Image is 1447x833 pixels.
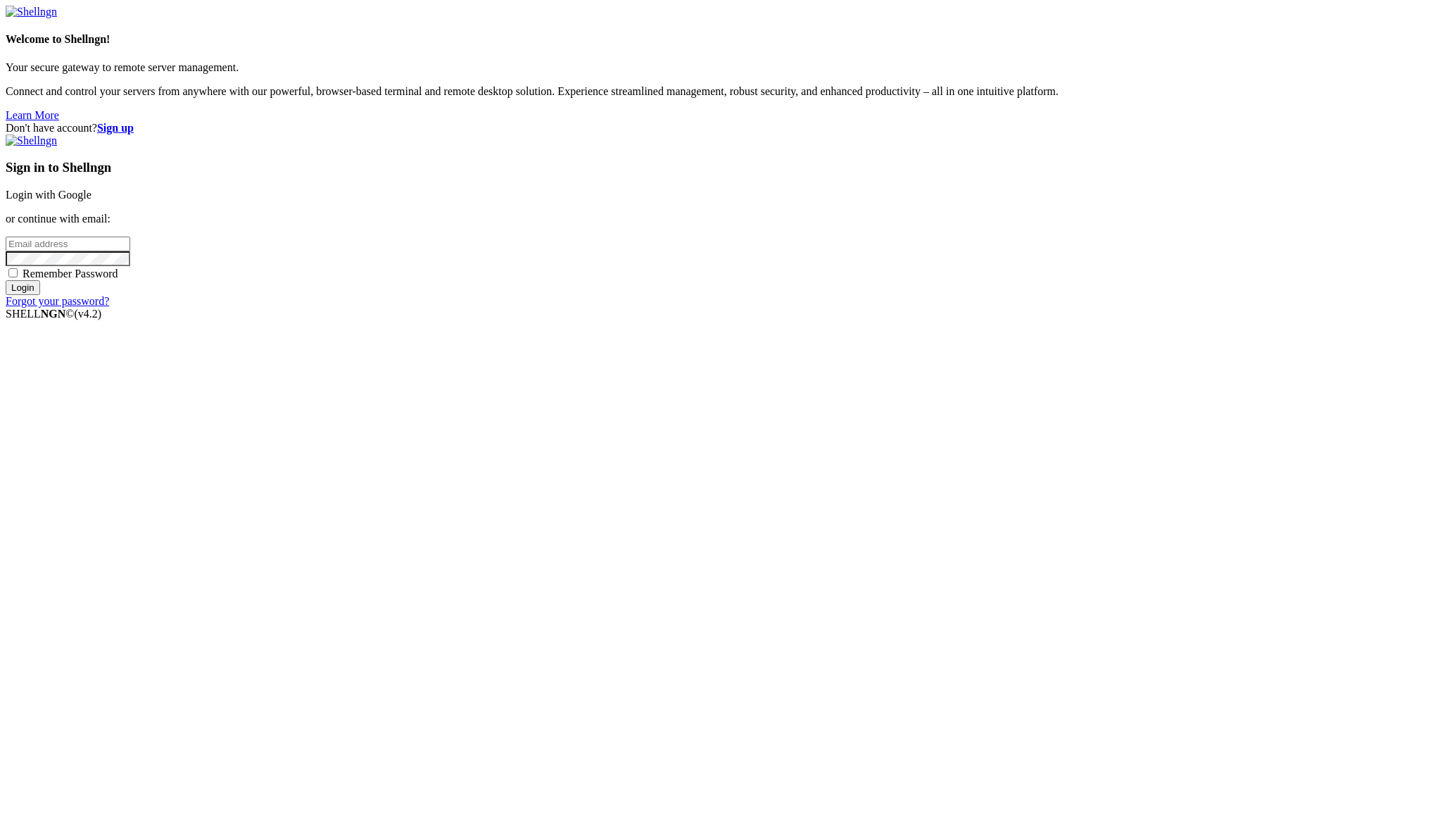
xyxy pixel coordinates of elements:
input: Remember Password [8,268,18,277]
b: NGN [41,308,66,320]
span: 4.2.0 [75,308,102,320]
div: Don't have account? [6,122,1441,134]
input: Email address [6,237,130,251]
a: Login with Google [6,189,91,201]
p: or continue with email: [6,213,1441,225]
a: Forgot your password? [6,295,109,307]
img: Shellngn [6,6,57,18]
h4: Welcome to Shellngn! [6,33,1441,46]
h3: Sign in to Shellngn [6,160,1441,175]
span: SHELL © [6,308,101,320]
a: Learn More [6,109,59,121]
p: Connect and control your servers from anywhere with our powerful, browser-based terminal and remo... [6,85,1441,98]
a: Sign up [97,122,134,134]
p: Your secure gateway to remote server management. [6,61,1441,74]
input: Login [6,280,40,295]
span: Remember Password [23,268,118,280]
img: Shellngn [6,134,57,147]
